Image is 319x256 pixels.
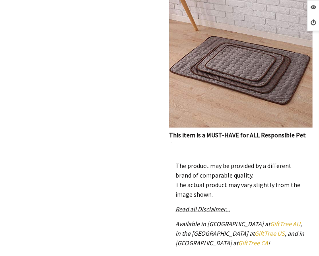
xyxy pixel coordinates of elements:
strong: This item is a MUST-HAVE for ALL Responsible Pet Owners [169,131,306,149]
p: The product may be provided by a different brand of comparable quality. The actual product may va... [175,161,306,199]
a: GiftTree CA [238,239,268,247]
a: Read all Disclaimer... [175,205,230,213]
a: GiftTree AU [270,220,300,228]
a: GiftTree US [255,229,285,237]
